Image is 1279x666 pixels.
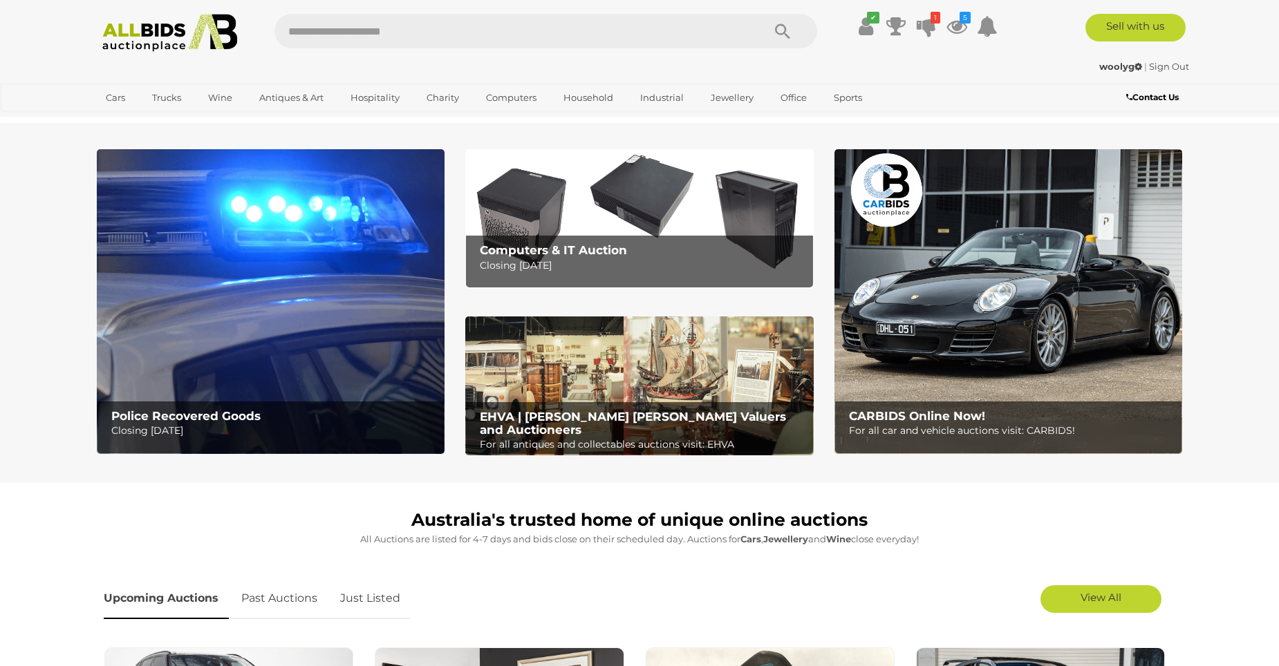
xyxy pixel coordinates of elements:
[143,86,190,109] a: Trucks
[97,109,213,132] a: [GEOGRAPHIC_DATA]
[772,86,816,109] a: Office
[418,86,468,109] a: Charity
[849,422,1175,439] p: For all car and vehicle auctions visit: CARBIDS!
[1126,92,1179,102] b: Contact Us
[1126,90,1182,105] a: Contact Us
[465,149,813,288] img: Computers & IT Auction
[1085,14,1186,41] a: Sell with us
[1099,61,1142,72] strong: woolyg
[104,531,1175,547] p: All Auctions are listed for 4-7 days and bids close on their scheduled day. Auctions for , and cl...
[834,149,1182,454] a: CARBIDS Online Now! CARBIDS Online Now! For all car and vehicle auctions visit: CARBIDS!
[1144,61,1147,72] span: |
[97,149,445,454] a: Police Recovered Goods Police Recovered Goods Closing [DATE]
[480,436,805,453] p: For all antiques and collectables auctions visit: EHVA
[111,409,261,423] b: Police Recovered Goods
[855,14,876,39] a: ✔
[342,86,409,109] a: Hospitality
[849,409,985,423] b: CARBIDS Online Now!
[916,14,937,39] a: 1
[554,86,622,109] a: Household
[1081,591,1121,604] span: View All
[250,86,333,109] a: Antiques & Art
[97,149,445,454] img: Police Recovered Goods
[477,86,545,109] a: Computers
[826,533,851,544] strong: Wine
[231,578,328,619] a: Past Auctions
[931,12,940,23] i: 1
[330,578,411,619] a: Just Listed
[946,14,967,39] a: 5
[748,14,817,48] button: Search
[465,149,813,288] a: Computers & IT Auction Computers & IT Auction Closing [DATE]
[867,12,879,23] i: ✔
[199,86,241,109] a: Wine
[465,316,813,456] a: EHVA | Evans Hastings Valuers and Auctioneers EHVA | [PERSON_NAME] [PERSON_NAME] Valuers and Auct...
[95,14,245,52] img: Allbids.com.au
[740,533,761,544] strong: Cars
[1149,61,1189,72] a: Sign Out
[702,86,763,109] a: Jewellery
[111,422,437,439] p: Closing [DATE]
[480,243,627,257] b: Computers & IT Auction
[1040,585,1161,613] a: View All
[763,533,808,544] strong: Jewellery
[465,316,813,456] img: EHVA | Evans Hastings Valuers and Auctioneers
[834,149,1182,454] img: CARBIDS Online Now!
[825,86,871,109] a: Sports
[104,511,1175,530] h1: Australia's trusted home of unique online auctions
[480,257,805,274] p: Closing [DATE]
[960,12,971,23] i: 5
[97,86,134,109] a: Cars
[631,86,693,109] a: Industrial
[104,578,229,619] a: Upcoming Auctions
[1099,61,1144,72] a: woolyg
[480,410,786,437] b: EHVA | [PERSON_NAME] [PERSON_NAME] Valuers and Auctioneers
